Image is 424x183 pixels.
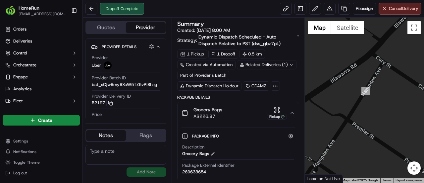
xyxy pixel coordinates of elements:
button: Show street map [308,21,331,34]
a: Orders [3,24,80,35]
button: Show satellite imagery [331,21,364,34]
span: bat_sQjw9my9XcW5TZ5vPI8Lsg [92,82,157,88]
span: Settings [13,138,28,144]
button: [EMAIL_ADDRESS][DOMAIN_NAME] [19,11,66,17]
button: Log out [3,168,80,178]
button: Fleet [3,96,80,106]
img: Google [306,174,328,183]
div: Location Not Live [305,174,343,183]
div: 1 Pickup [177,49,207,59]
a: Created via Automation [177,60,236,69]
span: Orders [13,26,26,32]
div: 11 [361,87,370,95]
img: HomeRun [5,5,16,16]
span: Dynamic Dispatch Scheduled - Auto Dispatch Relative to PST (dss_gbz7pL) [198,34,296,47]
button: CancelDelivery [379,3,421,15]
a: Open this area in Google Maps (opens a new window) [306,174,328,183]
button: Toggle fullscreen view [407,21,421,34]
button: Notes [86,130,126,141]
button: Provider [126,22,166,33]
span: Created: [177,27,230,34]
a: Deliveries [3,36,80,46]
span: Deliveries [13,38,32,44]
a: Dynamic Dispatch Scheduled - Auto Dispatch Relative to PST (dss_gbz7pL) [198,34,299,47]
button: HomeRunHomeRun[EMAIL_ADDRESS][DOMAIN_NAME] [3,3,69,19]
div: CDAM2 [243,81,269,91]
a: Analytics [3,84,80,94]
span: Provider Details [102,44,136,49]
div: Grocery Bags [182,151,215,157]
h3: Summary [177,21,204,27]
span: Grocery Bags [193,106,222,113]
button: Pickup [267,107,287,120]
button: Reassign [353,3,376,15]
button: Quotes [86,22,126,33]
button: Engage [3,72,80,82]
div: Dynamic Dispatch Holdout [177,81,241,91]
button: B2197 [92,100,113,106]
span: Create [38,117,52,124]
span: Engage [13,74,28,80]
a: Report a map error [396,178,422,182]
span: Toggle Theme [13,160,40,165]
span: [DATE] 8:00 AM [196,27,230,33]
span: Package Info [192,134,220,139]
span: Description [182,144,204,150]
button: Orchestrate [3,60,80,70]
span: Analytics [13,86,31,92]
button: Notifications [3,147,80,156]
span: Log out [13,170,27,176]
div: 269633654 [182,169,206,175]
div: Package Details [177,95,299,100]
div: 1 Dropoff [208,49,238,59]
span: Reassign [356,6,373,12]
button: Flags [126,130,166,141]
button: Settings [3,137,80,146]
span: Provider Batch ID [92,75,126,81]
button: Control [3,48,80,58]
div: Strategy: [177,34,299,47]
img: uber-new-logo.jpeg [104,61,112,69]
span: Notifications [13,149,36,154]
div: Pickup [267,114,287,120]
a: Terms (opens in new tab) [382,178,392,182]
button: Toggle Theme [3,158,80,167]
button: HomeRun [19,5,39,11]
span: Control [13,50,27,56]
div: Related Deliveries (1) [237,60,296,69]
button: Grocery BagsA$226.87Pickup [178,102,299,124]
button: Create [3,115,80,126]
span: Package External Identifier [182,162,235,168]
div: 0.5 km [239,49,265,59]
span: A$226.87 [193,113,222,120]
span: Provider Delivery ID [92,93,131,99]
span: Cancel Delivery [389,6,418,12]
span: Price [92,112,102,118]
span: Provider [92,55,108,61]
span: Fleet [13,98,23,104]
button: Map camera controls [407,161,421,175]
button: Provider Details [91,41,161,52]
span: Orchestrate [13,62,36,68]
span: Uber [92,62,101,68]
span: Map data ©2025 Google [342,178,378,182]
